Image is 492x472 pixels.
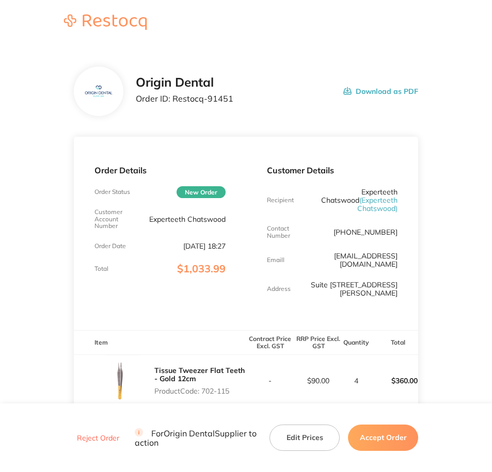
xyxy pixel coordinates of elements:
[267,256,284,264] p: Emaill
[94,355,146,406] img: ODZtaXJlaA
[54,14,157,30] img: Restocq logo
[295,377,342,385] p: $90.00
[154,366,245,383] a: Tissue Tweezer Flat Teeth - Gold 12cm
[154,387,246,395] p: Product Code: 702-115
[94,208,138,230] p: Customer Account Number
[74,433,122,443] button: Reject Order
[94,166,226,175] p: Order Details
[267,285,291,292] p: Address
[94,265,108,272] p: Total
[343,377,369,385] p: 4
[94,242,126,250] p: Order Date
[310,188,398,213] p: Experteeth Chatswood
[343,75,418,107] button: Download as PDF
[183,242,226,250] p: [DATE] 18:27
[246,331,294,355] th: Contract Price Excl. GST
[371,368,418,393] p: $360.00
[136,94,233,103] p: Order ID: Restocq- 91451
[269,425,340,450] button: Edit Prices
[334,251,398,269] a: [EMAIL_ADDRESS][DOMAIN_NAME]
[370,331,418,355] th: Total
[82,75,115,108] img: YzF0MTI4NA
[267,166,398,175] p: Customer Details
[267,225,311,239] p: Contact Number
[74,331,246,355] th: Item
[334,228,398,236] p: [PHONE_NUMBER]
[348,425,418,450] button: Accept Order
[149,215,226,223] p: Experteeth Chatswood
[136,75,233,90] h2: Origin Dental
[247,377,294,385] p: -
[135,428,257,447] p: For Origin Dental Supplier to action
[94,188,130,196] p: Order Status
[54,14,157,31] a: Restocq logo
[357,196,398,213] span: ( Experteeth Chatswood )
[177,262,226,275] span: $1,033.99
[294,331,342,355] th: RRP Price Excl. GST
[177,186,226,198] span: New Order
[310,281,398,297] p: Suite [STREET_ADDRESS][PERSON_NAME]
[342,331,370,355] th: Quantity
[267,197,294,204] p: Recipient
